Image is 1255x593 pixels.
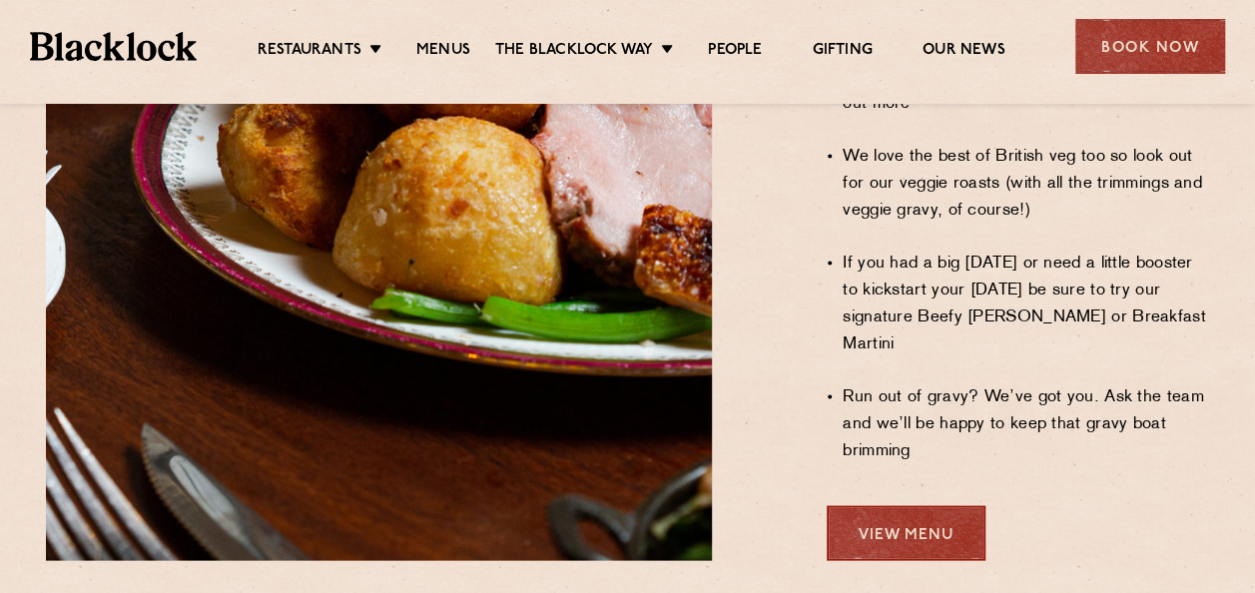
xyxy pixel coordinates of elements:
li: We love the best of British veg too so look out for our veggie roasts (with all the trimmings and... [843,143,1209,224]
a: Our News [923,41,1005,63]
a: People [708,41,762,63]
li: If you had a big [DATE] or need a little booster to kickstart your [DATE] be sure to try our sign... [843,250,1209,357]
li: Run out of gravy? We’ve got you. Ask the team and we’ll be happy to keep that gravy boat brimming [843,383,1209,464]
a: Menus [416,41,470,63]
a: Restaurants [258,41,361,63]
img: BL_Textured_Logo-footer-cropped.svg [30,32,197,60]
a: View Menu [827,505,985,560]
a: Gifting [812,41,872,63]
a: The Blacklock Way [495,41,653,63]
div: Book Now [1075,19,1225,74]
